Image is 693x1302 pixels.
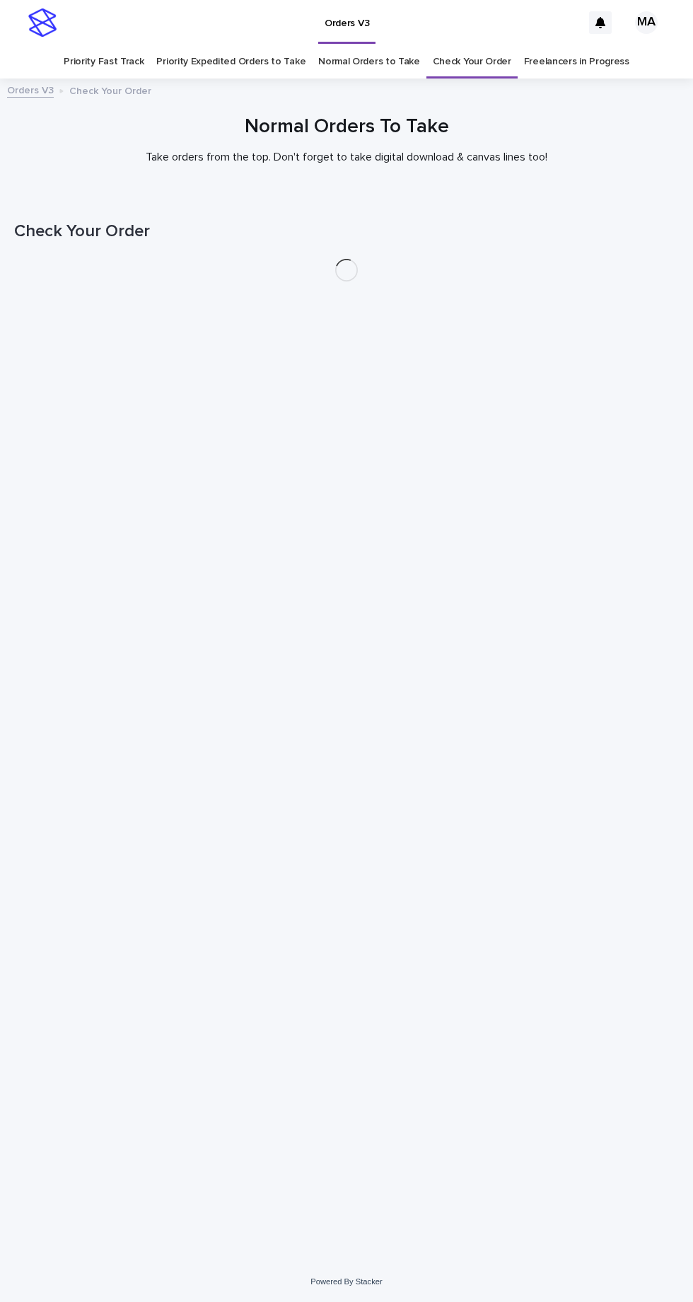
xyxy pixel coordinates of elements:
[14,221,679,242] h1: Check Your Order
[64,45,144,79] a: Priority Fast Track
[433,45,511,79] a: Check Your Order
[64,151,629,164] p: Take orders from the top. Don't forget to take digital download & canvas lines too!
[156,45,305,79] a: Priority Expedited Orders to Take
[7,81,54,98] a: Orders V3
[635,11,658,34] div: MA
[14,115,679,139] h1: Normal Orders To Take
[524,45,629,79] a: Freelancers in Progress
[28,8,57,37] img: stacker-logo-s-only.png
[318,45,420,79] a: Normal Orders to Take
[69,82,151,98] p: Check Your Order
[310,1277,382,1286] a: Powered By Stacker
